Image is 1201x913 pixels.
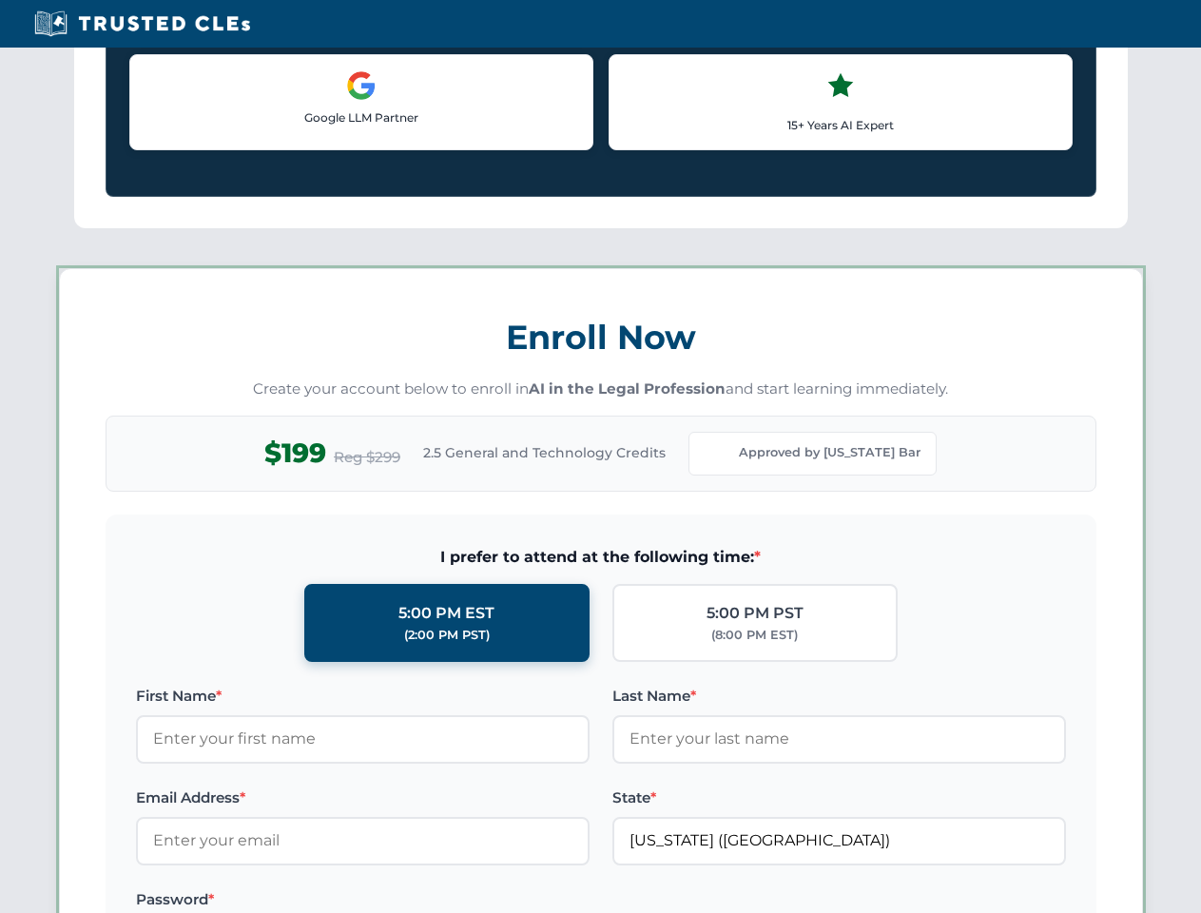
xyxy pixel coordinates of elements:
[404,626,490,645] div: (2:00 PM PST)
[707,601,804,626] div: 5:00 PM PST
[136,888,590,911] label: Password
[29,10,256,38] img: Trusted CLEs
[612,787,1066,809] label: State
[264,432,326,475] span: $199
[529,379,726,398] strong: AI in the Legal Profession
[705,440,731,467] img: Florida Bar
[106,379,1096,400] p: Create your account below to enroll in and start learning immediately.
[136,817,590,864] input: Enter your email
[398,601,494,626] div: 5:00 PM EST
[612,817,1066,864] input: Florida (FL)
[136,545,1066,570] span: I prefer to attend at the following time:
[711,626,798,645] div: (8:00 PM EST)
[739,443,920,462] span: Approved by [US_STATE] Bar
[625,116,1056,134] p: 15+ Years AI Expert
[136,715,590,763] input: Enter your first name
[346,70,377,101] img: Google
[334,446,400,469] span: Reg $299
[612,715,1066,763] input: Enter your last name
[145,108,577,126] p: Google LLM Partner
[106,307,1096,367] h3: Enroll Now
[136,685,590,708] label: First Name
[612,685,1066,708] label: Last Name
[136,787,590,809] label: Email Address
[423,442,666,463] span: 2.5 General and Technology Credits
